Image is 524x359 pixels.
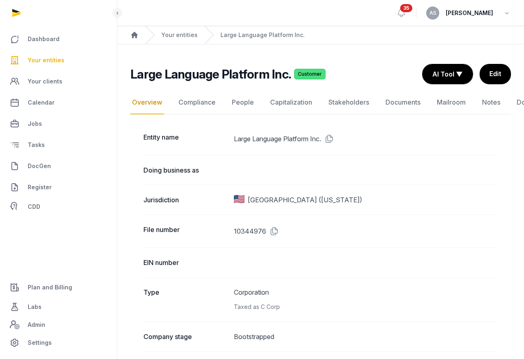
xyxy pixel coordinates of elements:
[28,202,40,212] span: CDD
[28,302,42,312] span: Labs
[480,91,502,114] a: Notes
[327,91,371,114] a: Stakeholders
[248,195,362,205] span: [GEOGRAPHIC_DATA] ([US_STATE])
[294,69,326,79] span: Customer
[130,67,291,81] h2: Large Language Platform Inc.
[7,50,110,70] a: Your entities
[117,26,524,44] nav: Breadcrumb
[143,132,227,145] dt: Entity name
[161,31,198,39] a: Your entities
[28,98,55,107] span: Calendar
[220,31,305,39] a: Large Language Platform Inc.
[7,297,110,317] a: Labs
[143,195,227,205] dt: Jurisdiction
[177,91,217,114] a: Compliance
[28,338,52,348] span: Settings
[384,91,422,114] a: Documents
[28,320,45,330] span: Admin
[143,258,227,267] dt: EIN number
[28,55,64,65] span: Your entities
[143,287,227,312] dt: Type
[143,332,227,341] dt: Company stage
[7,278,110,297] a: Plan and Billing
[7,72,110,91] a: Your clients
[28,34,59,44] span: Dashboard
[7,114,110,134] a: Jobs
[143,165,227,175] dt: Doing business as
[28,140,45,150] span: Tasks
[234,225,498,238] dd: 10344976
[7,93,110,112] a: Calendar
[28,119,42,129] span: Jobs
[435,91,467,114] a: Mailroom
[446,8,493,18] span: [PERSON_NAME]
[28,77,62,86] span: Your clients
[130,91,164,114] a: Overview
[269,91,314,114] a: Capitalization
[426,7,439,20] button: AS
[234,302,498,312] div: Taxed as C Corp
[480,64,511,84] a: Edit
[234,287,498,312] dd: Corporation
[7,177,110,197] a: Register
[143,225,227,238] dt: File number
[230,91,255,114] a: People
[429,11,436,15] span: AS
[28,282,72,292] span: Plan and Billing
[7,156,110,176] a: DocGen
[234,332,498,341] dd: Bootstrapped
[7,317,110,333] a: Admin
[130,91,511,114] nav: Tabs
[7,333,110,352] a: Settings
[400,4,412,12] span: 35
[28,161,51,171] span: DocGen
[234,132,498,145] dd: Large Language Platform Inc.
[28,182,52,192] span: Register
[7,29,110,49] a: Dashboard
[423,64,473,84] button: AI Tool ▼
[7,135,110,155] a: Tasks
[7,199,110,215] a: CDD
